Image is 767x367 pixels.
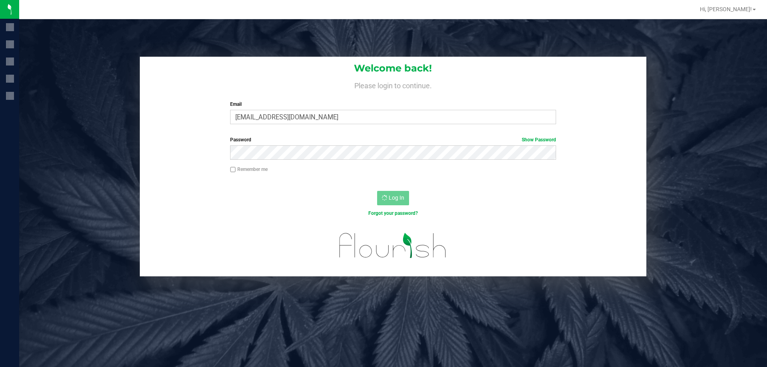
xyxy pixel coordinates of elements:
[522,137,556,143] a: Show Password
[230,166,268,173] label: Remember me
[230,137,251,143] span: Password
[230,101,556,108] label: Email
[368,210,418,216] a: Forgot your password?
[377,191,409,205] button: Log In
[140,63,646,73] h1: Welcome back!
[330,225,456,266] img: flourish_logo.svg
[140,80,646,89] h4: Please login to continue.
[700,6,752,12] span: Hi, [PERSON_NAME]!
[230,167,236,173] input: Remember me
[389,194,404,201] span: Log In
